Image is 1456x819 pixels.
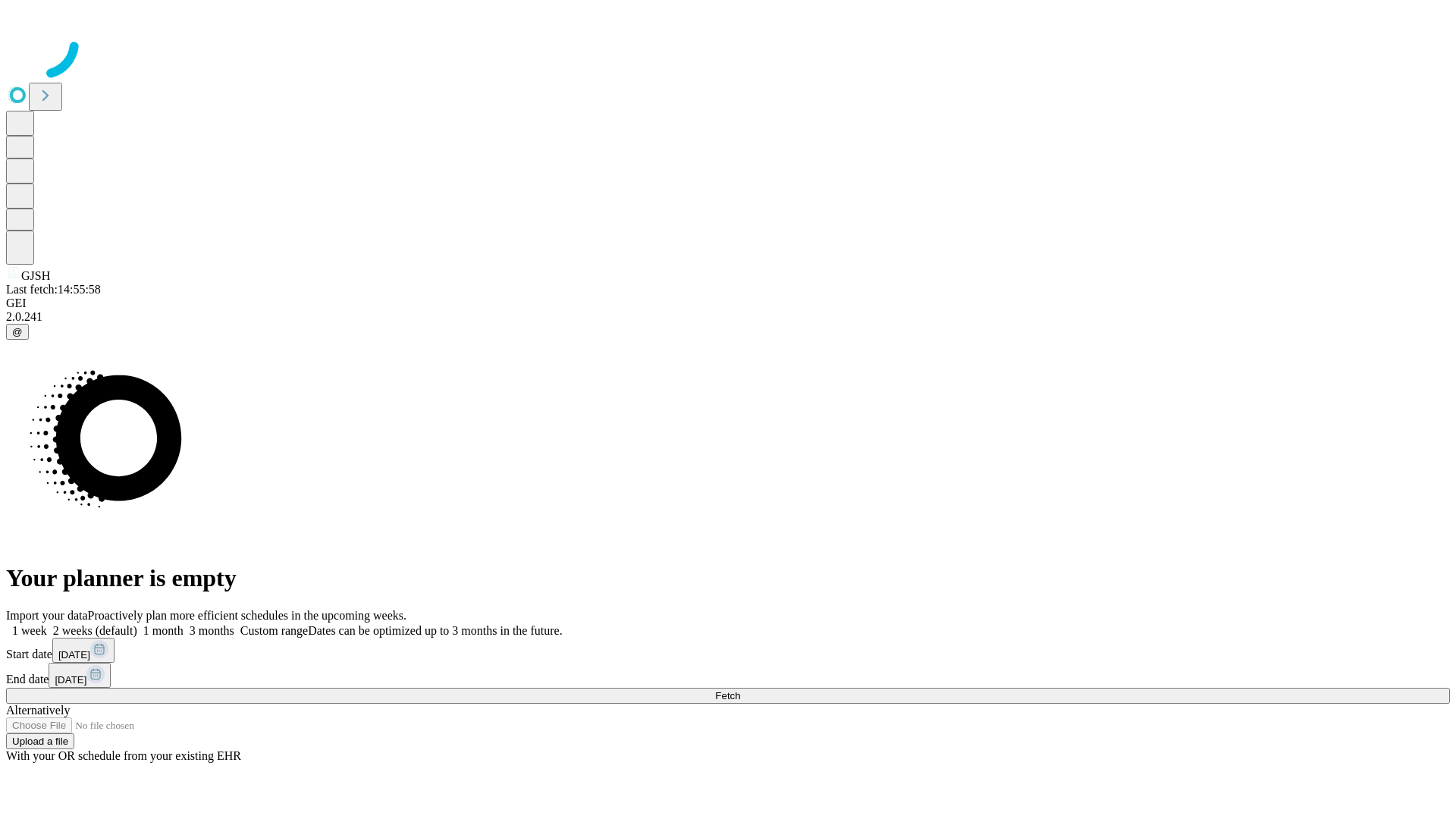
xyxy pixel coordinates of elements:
[6,638,1450,663] div: Start date
[143,624,184,637] span: 1 month
[12,624,47,637] span: 1 week
[715,690,740,701] span: Fetch
[58,649,90,661] span: [DATE]
[308,624,562,637] span: Dates can be optimized up to 3 months in the future.
[6,297,1450,310] div: GEI
[6,663,1450,688] div: End date
[53,624,137,637] span: 2 weeks (default)
[6,564,1450,592] h1: Your planner is empty
[6,688,1450,704] button: Fetch
[6,609,88,622] span: Import your data
[49,663,111,688] button: [DATE]
[240,624,308,637] span: Custom range
[88,609,406,622] span: Proactively plan more efficient schedules in the upcoming weeks.
[6,704,70,717] span: Alternatively
[6,283,101,296] span: Last fetch: 14:55:58
[6,310,1450,324] div: 2.0.241
[6,749,241,762] span: With your OR schedule from your existing EHR
[55,674,86,686] span: [DATE]
[6,324,29,340] button: @
[190,624,234,637] span: 3 months
[52,638,115,663] button: [DATE]
[21,269,50,282] span: GJSH
[6,733,74,749] button: Upload a file
[12,326,23,337] span: @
